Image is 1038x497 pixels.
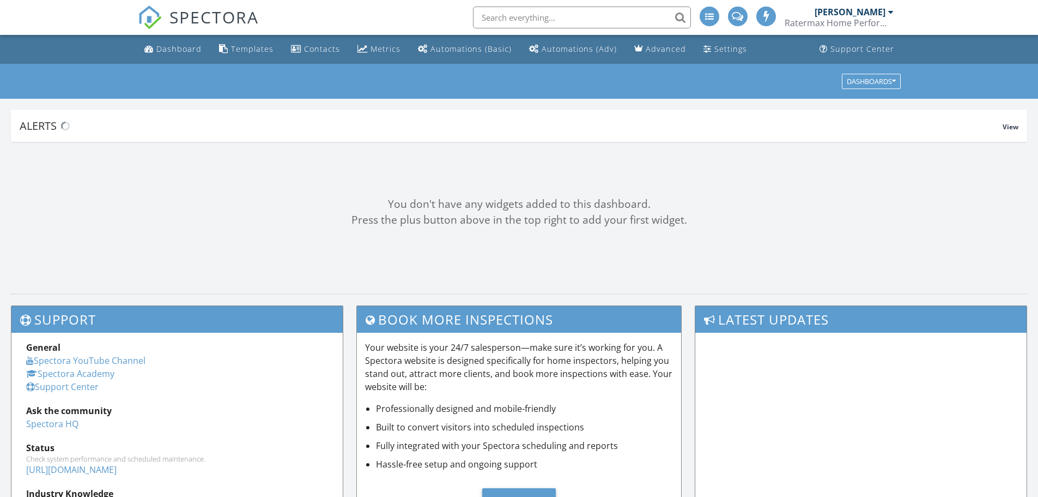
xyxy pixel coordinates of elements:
[26,454,328,463] div: Check system performance and scheduled maintenance.
[26,342,60,354] strong: General
[1003,122,1018,131] span: View
[169,5,259,28] span: SPECTORA
[815,39,899,59] a: Support Center
[785,17,894,28] div: Ratermax Home Performance, LLC
[847,77,896,85] div: Dashboards
[815,7,885,17] div: [PERSON_NAME]
[842,74,901,89] button: Dashboards
[542,44,617,54] div: Automations (Adv)
[525,39,621,59] a: Automations (Advanced)
[156,44,202,54] div: Dashboard
[630,39,690,59] a: Advanced
[371,44,400,54] div: Metrics
[140,39,206,59] a: Dashboard
[376,458,673,471] li: Hassle-free setup and ongoing support
[353,39,405,59] a: Metrics
[11,196,1027,212] div: You don't have any widgets added to this dashboard.
[11,306,343,333] h3: Support
[365,341,673,393] p: Your website is your 24/7 salesperson—make sure it’s working for you. A Spectora website is desig...
[11,212,1027,228] div: Press the plus button above in the top right to add your first widget.
[26,464,117,476] a: [URL][DOMAIN_NAME]
[376,421,673,434] li: Built to convert visitors into scheduled inspections
[714,44,747,54] div: Settings
[304,44,340,54] div: Contacts
[376,402,673,415] li: Professionally designed and mobile-friendly
[26,355,145,367] a: Spectora YouTube Channel
[414,39,516,59] a: Automations (Basic)
[473,7,691,28] input: Search everything...
[215,39,278,59] a: Templates
[26,418,78,430] a: Spectora HQ
[695,306,1027,333] h3: Latest Updates
[287,39,344,59] a: Contacts
[26,441,328,454] div: Status
[138,15,259,38] a: SPECTORA
[357,306,682,333] h3: Book More Inspections
[830,44,894,54] div: Support Center
[646,44,686,54] div: Advanced
[430,44,512,54] div: Automations (Basic)
[26,404,328,417] div: Ask the community
[376,439,673,452] li: Fully integrated with your Spectora scheduling and reports
[20,118,1003,133] div: Alerts
[26,381,99,393] a: Support Center
[138,5,162,29] img: The Best Home Inspection Software - Spectora
[26,368,114,380] a: Spectora Academy
[699,39,751,59] a: Settings
[231,44,274,54] div: Templates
